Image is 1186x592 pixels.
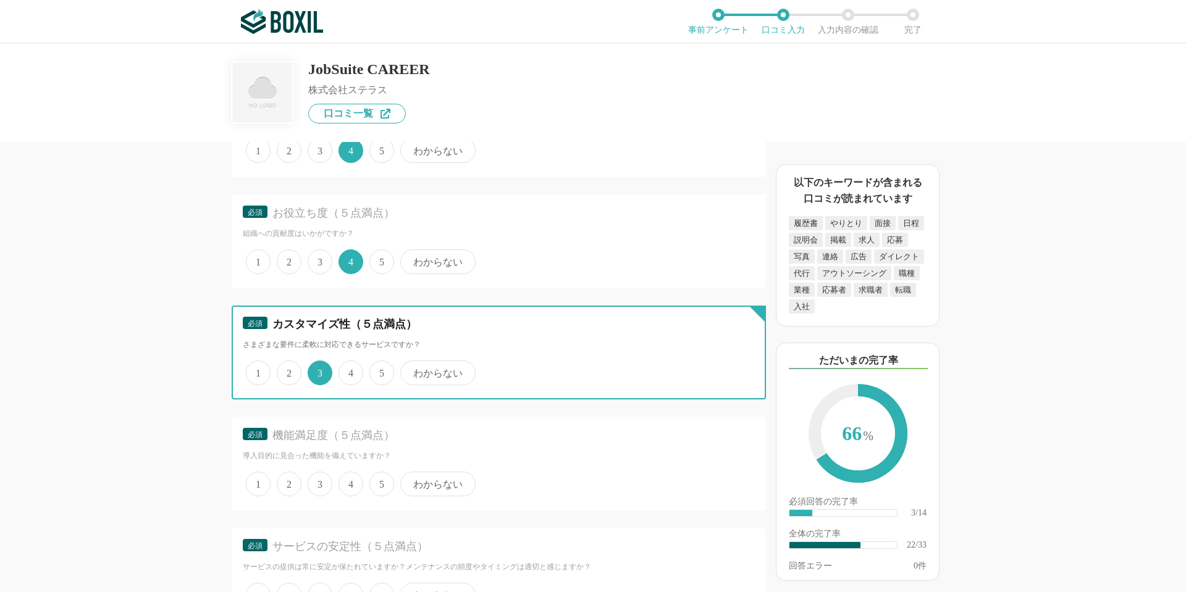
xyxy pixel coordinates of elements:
li: 事前アンケート [686,9,751,35]
div: JobSuite CAREER [308,62,430,77]
div: アウトソーシング [817,266,891,280]
span: 4 [339,361,363,385]
div: 22/33 [907,541,927,549]
span: % [863,429,873,443]
span: 口コミ一覧 [324,109,373,119]
span: 必須 [248,319,263,328]
a: 口コミ一覧 [308,104,406,123]
span: 3 [308,249,332,274]
span: わからない [400,249,476,274]
div: 履歴書 [789,216,823,230]
span: 0 [914,561,918,570]
div: 組織への貢献度はいかがですか？ [243,228,755,239]
div: ​ [789,510,812,516]
li: 入力内容の確認 [815,9,880,35]
div: 代行 [789,266,815,280]
div: お役立ち度（５点満点） [272,206,733,221]
span: 3 [308,361,332,385]
div: 広告 [846,249,872,264]
div: 必須回答の完了率 [789,498,927,509]
span: 5 [369,472,394,496]
span: 5 [369,361,394,385]
div: 3/14 [911,509,927,517]
span: 2 [277,472,301,496]
span: 1 [246,249,271,274]
div: 機能満足度（５点満点） [272,428,733,443]
span: わからない [400,361,476,385]
div: 説明会 [789,233,823,247]
span: 1 [246,472,271,496]
span: わからない [400,138,476,163]
div: 入社 [789,299,815,314]
div: カスタマイズ性（５点満点） [272,317,733,332]
div: サービスの提供は常に安定が保たれていますか？メンテナンスの頻度やタイミングは適切と感じますか？ [243,562,755,572]
span: 4 [339,249,363,274]
img: ボクシルSaaS_ロゴ [241,9,323,34]
span: 1 [246,138,271,163]
div: 転職 [890,283,916,297]
span: 必須 [248,541,263,550]
div: ​ [789,542,860,548]
div: 業種 [789,283,815,297]
span: 4 [339,138,363,163]
div: 応募者 [817,283,851,297]
span: 1 [246,361,271,385]
div: 連絡 [817,249,843,264]
span: 2 [277,249,301,274]
div: ただいまの完了率 [789,353,928,369]
div: 株式会社ステラス [308,85,430,95]
span: 2 [277,361,301,385]
div: 全体の完了率 [789,530,927,541]
span: 必須 [248,208,263,217]
div: サービスの安定性（５点満点） [272,539,733,554]
div: 日程 [898,216,924,230]
div: やりとり [825,216,867,230]
div: 回答エラー [789,562,832,570]
span: 3 [308,472,332,496]
div: 求職者 [854,283,888,297]
div: 掲載 [825,233,851,247]
span: 4 [339,472,363,496]
li: 完了 [880,9,945,35]
span: 5 [369,138,394,163]
span: 2 [277,138,301,163]
div: 件 [914,562,927,570]
span: 5 [369,249,394,274]
div: 導入目的に見合った機能を備えていますか？ [243,451,755,461]
div: 求人 [854,233,880,247]
span: 66 [821,396,895,473]
span: 必須 [248,430,263,439]
div: 写真 [789,249,815,264]
div: 職種 [894,266,920,280]
div: 以下のキーワードが含まれる口コミが読まれています [789,175,927,206]
div: 応募 [882,233,908,247]
li: 口コミ入力 [751,9,815,35]
span: わからない [400,472,476,496]
span: 3 [308,138,332,163]
div: 面接 [870,216,896,230]
div: ダイレクト [874,249,924,264]
div: さまざまな要件に柔軟に対応できるサービスですか？ [243,340,755,350]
